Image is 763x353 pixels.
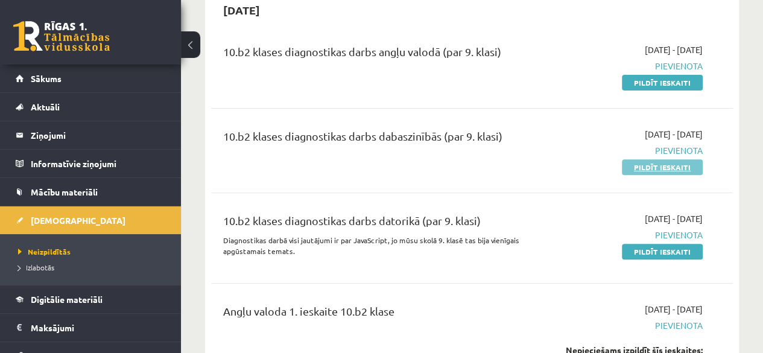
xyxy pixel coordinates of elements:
div: Angļu valoda 1. ieskaite 10.b2 klase [223,303,537,325]
span: Aktuāli [31,101,60,112]
span: [DATE] - [DATE] [645,43,703,56]
a: Informatīvie ziņojumi [16,150,166,177]
span: Pievienota [555,319,703,332]
a: Pildīt ieskaiti [622,159,703,175]
a: Sākums [16,65,166,92]
span: [DATE] - [DATE] [645,212,703,225]
a: Aktuāli [16,93,166,121]
span: Pievienota [555,60,703,72]
a: Digitālie materiāli [16,285,166,313]
span: Pievienota [555,229,703,241]
a: Izlabotās [18,262,169,273]
span: [DATE] - [DATE] [645,128,703,141]
a: Mācību materiāli [16,178,166,206]
span: Izlabotās [18,262,54,272]
div: 10.b2 klases diagnostikas darbs dabaszinībās (par 9. klasi) [223,128,537,150]
a: [DEMOGRAPHIC_DATA] [16,206,166,234]
a: Pildīt ieskaiti [622,75,703,91]
p: Diagnostikas darbā visi jautājumi ir par JavaScript, jo mūsu skolā 9. klasē tas bija vienīgais ap... [223,235,537,256]
span: Sākums [31,73,62,84]
span: Digitālie materiāli [31,294,103,305]
legend: Maksājumi [31,314,166,342]
span: Pievienota [555,144,703,157]
a: Ziņojumi [16,121,166,149]
div: 10.b2 klases diagnostikas darbs angļu valodā (par 9. klasi) [223,43,537,66]
legend: Informatīvie ziņojumi [31,150,166,177]
span: [DATE] - [DATE] [645,303,703,316]
span: Mācību materiāli [31,186,98,197]
a: Pildīt ieskaiti [622,244,703,259]
div: 10.b2 klases diagnostikas darbs datorikā (par 9. klasi) [223,212,537,235]
a: Neizpildītās [18,246,169,257]
a: Maksājumi [16,314,166,342]
span: [DEMOGRAPHIC_DATA] [31,215,125,226]
a: Rīgas 1. Tālmācības vidusskola [13,21,110,51]
span: Neizpildītās [18,247,71,256]
legend: Ziņojumi [31,121,166,149]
